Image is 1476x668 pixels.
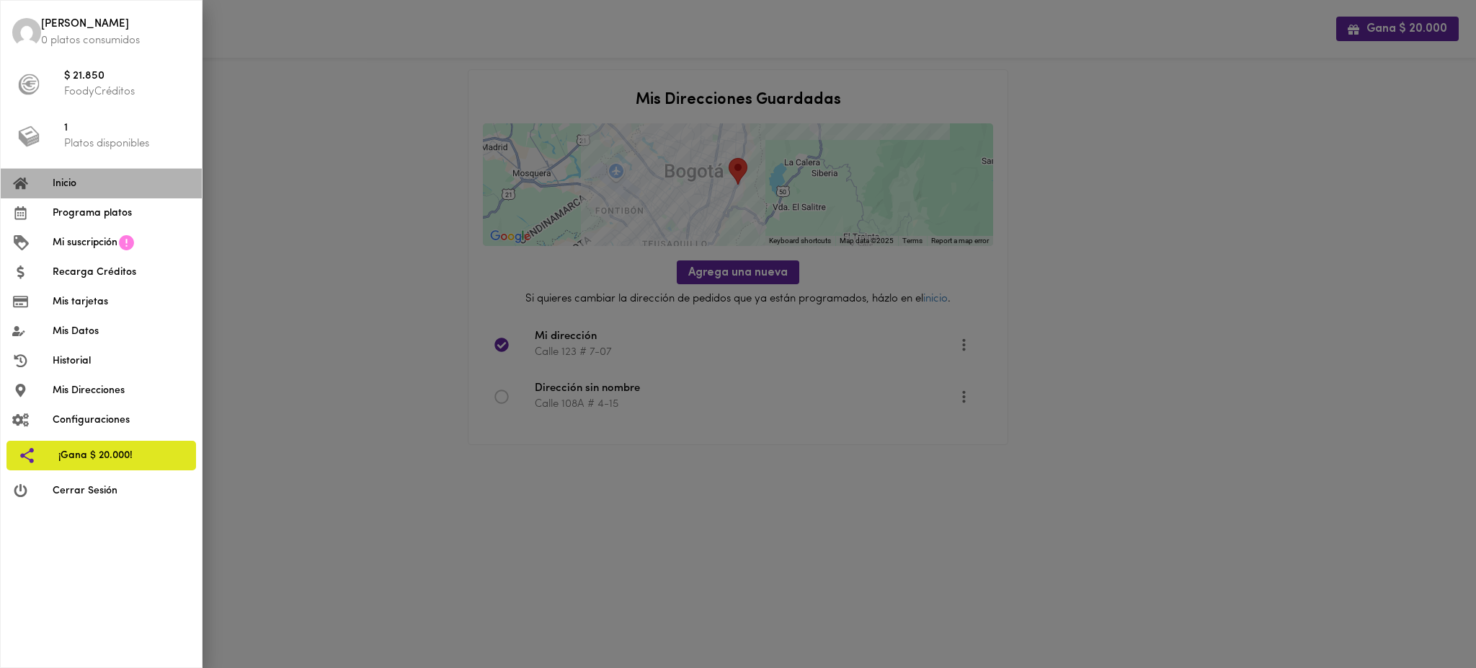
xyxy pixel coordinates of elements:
span: Inicio [53,176,190,191]
p: 0 platos consumidos [41,33,190,48]
span: Mis tarjetas [53,294,190,309]
span: ¡Gana $ 20.000! [58,448,184,463]
img: foody-creditos-black.png [18,74,40,95]
span: $ 21.850 [64,69,190,85]
img: platos_menu.png [18,126,40,147]
p: Platos disponibles [64,136,190,151]
span: Recarga Créditos [53,265,190,280]
span: [PERSON_NAME] [41,17,190,33]
span: Configuraciones [53,413,190,428]
p: FoodyCréditos [64,84,190,100]
span: Mi suscripción [53,235,117,250]
span: Mis Datos [53,324,190,339]
span: Programa platos [53,206,190,221]
span: Mis Direcciones [53,383,190,398]
span: 1 [64,120,190,137]
span: Historial [53,353,190,369]
iframe: Messagebird Livechat Widget [1392,584,1462,654]
span: Cerrar Sesión [53,483,190,498]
